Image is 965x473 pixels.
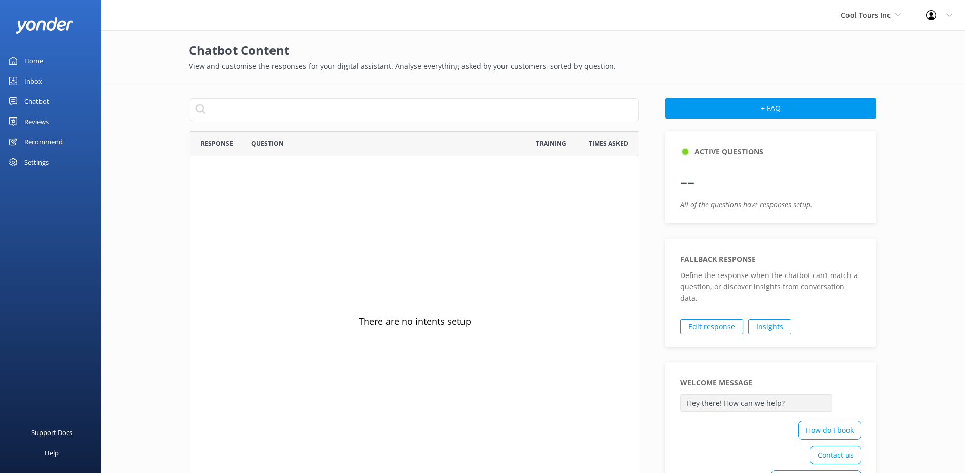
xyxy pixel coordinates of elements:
h2: Chatbot Content [189,41,878,60]
span: Training [536,139,566,148]
div: Settings [24,152,49,172]
div: Recommend [24,132,63,152]
p: -- [680,163,861,199]
i: All of the questions have responses setup. [680,200,813,209]
span: There are no intents setup [358,313,471,328]
div: Support Docs [31,422,72,443]
span: Question [251,139,284,148]
div: Reviews [24,111,49,132]
p: View and customise the responses for your digital assistant. Analyse everything asked by your cus... [189,61,878,72]
div: Contact us [810,446,861,464]
div: Home [24,51,43,71]
span: Cool Tours Inc [841,10,891,20]
span: Times Asked [589,139,628,148]
div: Help [45,443,59,463]
div: Inbox [24,71,42,91]
a: Edit response [680,319,743,334]
p: Define the response when the chatbot can’t match a question, or discover insights from conversati... [680,270,861,304]
p: Hey there! How can we help? [680,394,832,412]
h5: Welcome Message [680,377,752,388]
h5: Fallback response [680,254,756,265]
span: Response [201,139,233,148]
img: yonder-white-logo.png [15,17,73,34]
div: Chatbot [24,91,49,111]
h5: Active Questions [694,146,763,157]
div: How do I book [798,421,861,440]
button: + FAQ [665,98,876,119]
a: Insights [748,319,791,334]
